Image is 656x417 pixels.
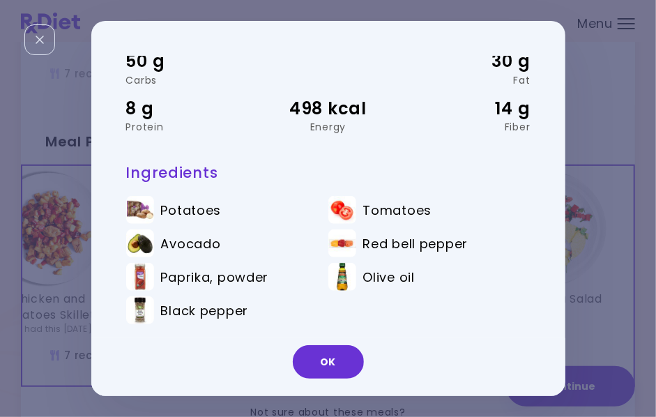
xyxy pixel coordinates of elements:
[24,24,55,55] div: Close
[395,122,530,132] div: Fiber
[261,96,395,122] div: 498 kcal
[161,202,222,218] span: Potatoes
[363,202,432,218] span: Tomatoes
[126,48,261,75] div: 50 g
[293,345,364,379] button: OK
[126,75,261,85] div: Carbs
[126,96,261,122] div: 8 g
[161,236,221,251] span: Avocado
[363,236,468,251] span: Red bell pepper
[126,122,261,132] div: Protein
[395,75,530,85] div: Fat
[126,163,531,182] h3: Ingredients
[395,96,530,122] div: 14 g
[363,269,415,285] span: Olive oil
[261,122,395,132] div: Energy
[395,48,530,75] div: 30 g
[161,269,269,285] span: Paprika, powder
[161,303,249,318] span: Black pepper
